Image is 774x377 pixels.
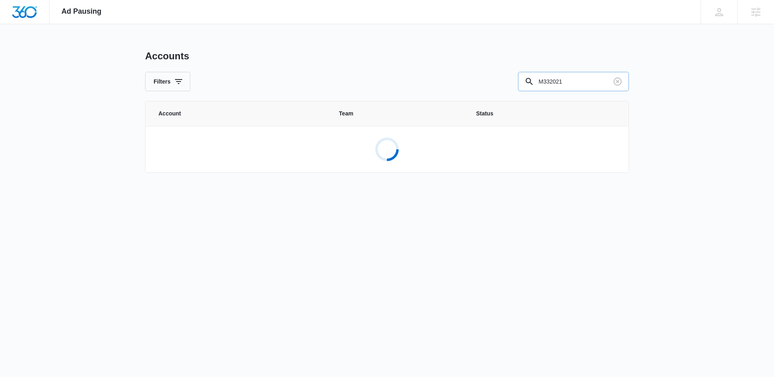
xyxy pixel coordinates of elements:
[62,7,102,16] span: Ad Pausing
[145,72,190,91] button: Filters
[158,109,320,118] span: Account
[611,75,624,88] button: Clear
[145,50,189,62] h1: Accounts
[476,109,616,118] span: Status
[518,72,629,91] input: Search By Account Number
[339,109,457,118] span: Team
